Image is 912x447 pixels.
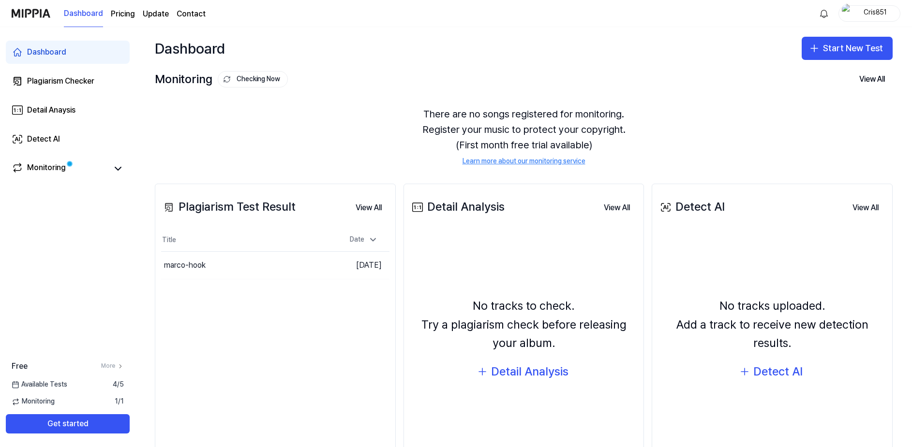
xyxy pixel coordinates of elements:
div: No tracks to check. Try a plagiarism check before releasing your album. [410,297,638,352]
div: Dashboard [27,46,66,58]
div: Detect AI [27,133,60,145]
div: There are no songs registered for monitoring. Register your music to protect your copyright. (Fir... [155,95,893,178]
button: View All [852,70,893,89]
a: View All [845,197,886,217]
div: Detect AI [658,198,725,216]
a: View All [348,197,389,217]
div: Date [346,232,382,247]
button: View All [845,198,886,217]
div: No tracks uploaded. Add a track to receive new detection results. [658,297,886,352]
div: Detect AI [753,362,803,381]
div: Dashboard [155,37,225,60]
a: Monitoring [12,162,108,175]
div: Detail Anaysis [27,104,75,116]
a: Learn more about our monitoring service [463,157,585,166]
img: profile [842,4,853,23]
span: 1 / 1 [115,397,124,406]
span: Available Tests [12,380,67,389]
div: Monitoring [155,70,288,88]
button: Get started [6,414,130,433]
a: Update [143,8,169,20]
button: profileCris851 [838,5,900,22]
td: [DATE] [332,252,389,279]
div: Cris851 [856,8,894,18]
a: Detect AI [6,128,130,151]
span: Free [12,360,28,372]
div: Plagiarism Checker [27,75,94,87]
button: View All [348,198,389,217]
img: 알림 [818,8,830,19]
a: Contact [177,8,206,20]
div: Plagiarism Test Result [161,198,296,216]
div: Detail Analysis [491,362,568,381]
a: Plagiarism Checker [6,70,130,93]
div: Detail Analysis [410,198,505,216]
button: View All [596,198,638,217]
a: Dashboard [64,0,103,27]
a: View All [596,197,638,217]
button: Detail Analysis [470,360,578,383]
a: Pricing [111,8,135,20]
a: Dashboard [6,41,130,64]
span: Monitoring [12,397,55,406]
button: Checking Now [218,71,288,87]
span: 4 / 5 [113,380,124,389]
a: Detail Anaysis [6,99,130,122]
a: More [101,362,124,370]
button: Detect AI [732,360,812,383]
div: marco-hook [164,260,206,271]
th: Title [161,229,332,252]
button: Start New Test [802,37,893,60]
div: Monitoring [27,162,66,175]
